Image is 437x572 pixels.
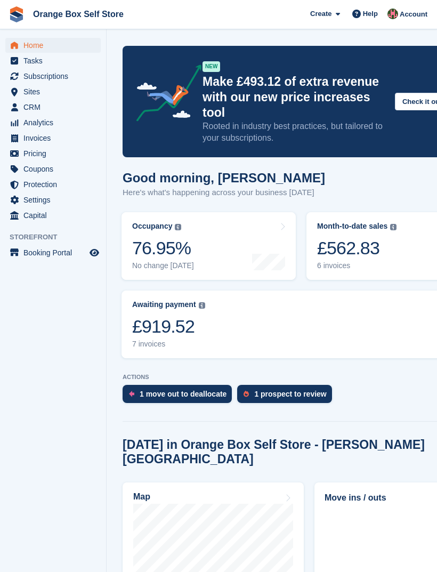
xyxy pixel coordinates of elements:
[23,84,87,99] span: Sites
[9,6,25,22] img: stora-icon-8386f47178a22dfd0bd8f6a31ec36ba5ce8667c1dd55bd0f319d3a0aa187defe.svg
[132,222,172,231] div: Occupancy
[23,115,87,130] span: Analytics
[23,100,87,115] span: CRM
[5,84,101,99] a: menu
[175,224,181,230] img: icon-info-grey-7440780725fd019a000dd9b08b2336e03edf1995a4989e88bcd33f0948082b44.svg
[5,146,101,161] a: menu
[132,316,205,337] div: £919.52
[317,237,396,259] div: £562.83
[203,74,386,120] p: Make £493.12 of extra revenue with our new price increases tool
[317,222,387,231] div: Month-to-date sales
[23,177,87,192] span: Protection
[363,9,378,19] span: Help
[387,9,398,19] img: David Clark
[23,69,87,84] span: Subscriptions
[127,65,202,125] img: price-adjustments-announcement-icon-8257ccfd72463d97f412b2fc003d46551f7dbcb40ab6d574587a9cd5c0d94...
[5,131,101,146] a: menu
[400,9,427,20] span: Account
[123,171,325,185] h1: Good morning, [PERSON_NAME]
[5,53,101,68] a: menu
[23,131,87,146] span: Invoices
[5,100,101,115] a: menu
[123,187,325,199] p: Here's what's happening across your business [DATE]
[29,5,128,23] a: Orange Box Self Store
[5,69,101,84] a: menu
[132,261,194,270] div: No change [DATE]
[122,212,296,280] a: Occupancy 76.95% No change [DATE]
[5,177,101,192] a: menu
[23,245,87,260] span: Booking Portal
[23,146,87,161] span: Pricing
[5,245,101,260] a: menu
[237,385,337,408] a: 1 prospect to review
[244,391,249,397] img: prospect-51fa495bee0391a8d652442698ab0144808aea92771e9ea1ae160a38d050c398.svg
[23,162,87,176] span: Coupons
[132,340,205,349] div: 7 invoices
[23,38,87,53] span: Home
[203,120,386,144] p: Rooted in industry best practices, but tailored to your subscriptions.
[88,246,101,259] a: Preview store
[310,9,331,19] span: Create
[123,385,237,408] a: 1 move out to deallocate
[5,38,101,53] a: menu
[132,300,196,309] div: Awaiting payment
[390,224,396,230] img: icon-info-grey-7440780725fd019a000dd9b08b2336e03edf1995a4989e88bcd33f0948082b44.svg
[23,192,87,207] span: Settings
[129,391,134,397] img: move_outs_to_deallocate_icon-f764333ba52eb49d3ac5e1228854f67142a1ed5810a6f6cc68b1a99e826820c5.svg
[23,53,87,68] span: Tasks
[10,232,106,243] span: Storefront
[199,302,205,309] img: icon-info-grey-7440780725fd019a000dd9b08b2336e03edf1995a4989e88bcd33f0948082b44.svg
[5,208,101,223] a: menu
[23,208,87,223] span: Capital
[317,261,396,270] div: 6 invoices
[5,192,101,207] a: menu
[140,390,226,398] div: 1 move out to deallocate
[133,492,150,502] h2: Map
[5,162,101,176] a: menu
[5,115,101,130] a: menu
[203,61,220,72] div: NEW
[132,237,194,259] div: 76.95%
[254,390,326,398] div: 1 prospect to review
